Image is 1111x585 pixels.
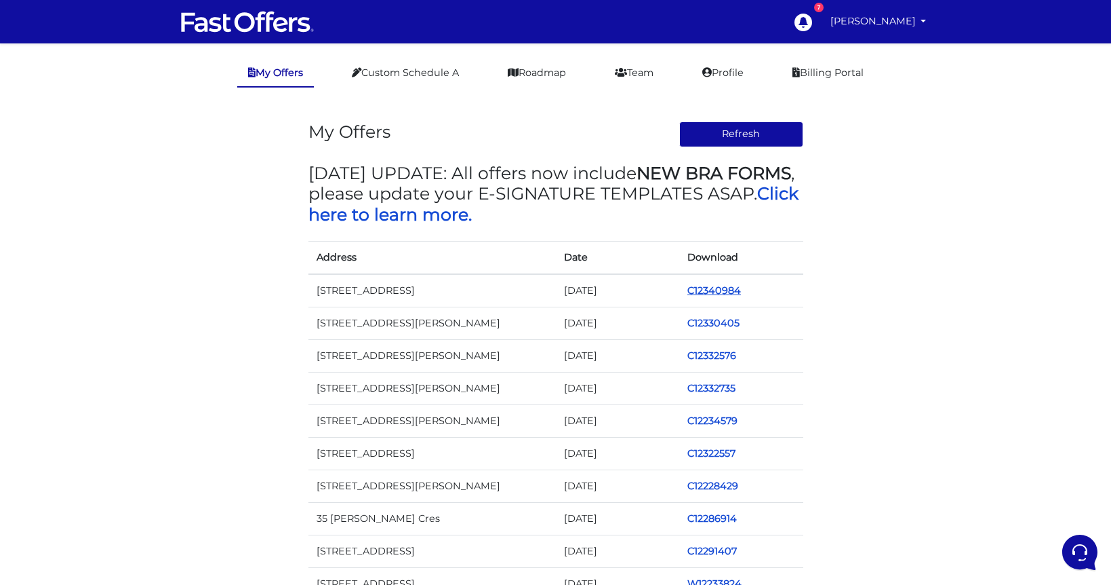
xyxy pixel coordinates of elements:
[687,480,738,492] a: C12228429
[210,455,228,467] p: Help
[497,60,577,86] a: Roadmap
[814,3,824,12] div: 7
[308,438,556,470] td: [STREET_ADDRESS]
[308,372,556,404] td: [STREET_ADDRESS][PERSON_NAME]
[308,163,803,225] h3: [DATE] UPDATE: All offers now include , please update your E-SIGNATURE TEMPLATES ASAP.
[57,114,215,128] p: Fantastic. Let us know if you ever have any issues or need help! Have a wonderful day.
[556,307,680,339] td: [DATE]
[308,274,556,307] td: [STREET_ADDRESS]
[687,447,735,459] a: C12322557
[308,535,556,568] td: [STREET_ADDRESS]
[237,60,314,88] a: My Offers
[169,193,249,204] a: Open Help Center
[687,284,741,297] a: C12340984
[219,76,249,87] a: See all
[98,147,190,157] span: Start a Conversation
[556,372,680,404] td: [DATE]
[31,222,222,235] input: Search for an Article...
[22,99,49,126] img: dark
[94,436,178,467] button: Messages
[556,503,680,535] td: [DATE]
[556,535,680,568] td: [DATE]
[117,455,155,467] p: Messages
[556,274,680,307] td: [DATE]
[308,121,390,142] h3: My Offers
[11,11,228,54] h2: Hello [PERSON_NAME] 👋
[308,470,556,503] td: [STREET_ADDRESS][PERSON_NAME]
[57,98,215,111] span: Fast Offers Support
[556,404,680,437] td: [DATE]
[679,241,803,274] th: Download
[308,307,556,339] td: [STREET_ADDRESS][PERSON_NAME]
[787,6,818,37] a: 7
[782,60,874,86] a: Billing Portal
[16,92,255,133] a: Fast Offers SupportFantastic. Let us know if you ever have any issues or need help! Have a wonder...
[308,183,799,224] a: Click here to learn more.
[1059,532,1100,573] iframe: Customerly Messenger Launcher
[556,470,680,503] td: [DATE]
[11,436,94,467] button: Home
[308,339,556,372] td: [STREET_ADDRESS][PERSON_NAME]
[604,60,664,86] a: Team
[687,545,737,557] a: C12291407
[687,350,736,362] a: C12332576
[687,317,740,329] a: C12330405
[825,8,932,35] a: [PERSON_NAME]
[341,60,470,86] a: Custom Schedule A
[308,241,556,274] th: Address
[687,512,737,525] a: C12286914
[22,193,92,204] span: Find an Answer
[687,415,738,427] a: C12234579
[308,503,556,535] td: 35 [PERSON_NAME] Cres
[223,98,249,110] p: [DATE]
[679,121,803,147] button: Refresh
[22,138,249,166] button: Start a Conversation
[637,163,791,183] strong: NEW BRA FORMS
[41,455,64,467] p: Home
[556,438,680,470] td: [DATE]
[308,404,556,437] td: [STREET_ADDRESS][PERSON_NAME]
[556,241,680,274] th: Date
[22,76,110,87] span: Your Conversations
[177,436,260,467] button: Help
[687,382,735,394] a: C12332735
[556,339,680,372] td: [DATE]
[691,60,754,86] a: Profile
